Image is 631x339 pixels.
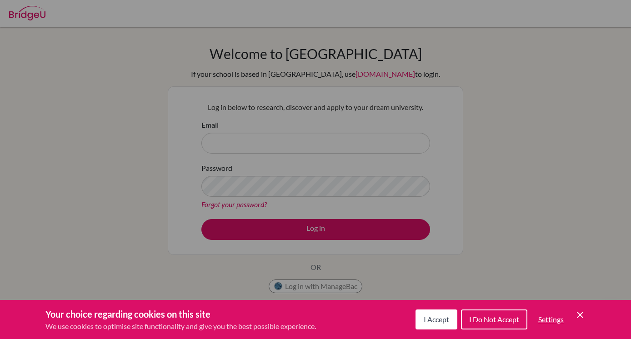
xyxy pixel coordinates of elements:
button: I Do Not Accept [461,309,527,329]
h3: Your choice regarding cookies on this site [45,307,316,321]
span: I Accept [424,315,449,324]
span: Settings [538,315,564,324]
span: I Do Not Accept [469,315,519,324]
button: Save and close [575,309,586,320]
p: We use cookies to optimise site functionality and give you the best possible experience. [45,321,316,332]
button: I Accept [416,309,457,329]
button: Settings [531,310,571,329]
